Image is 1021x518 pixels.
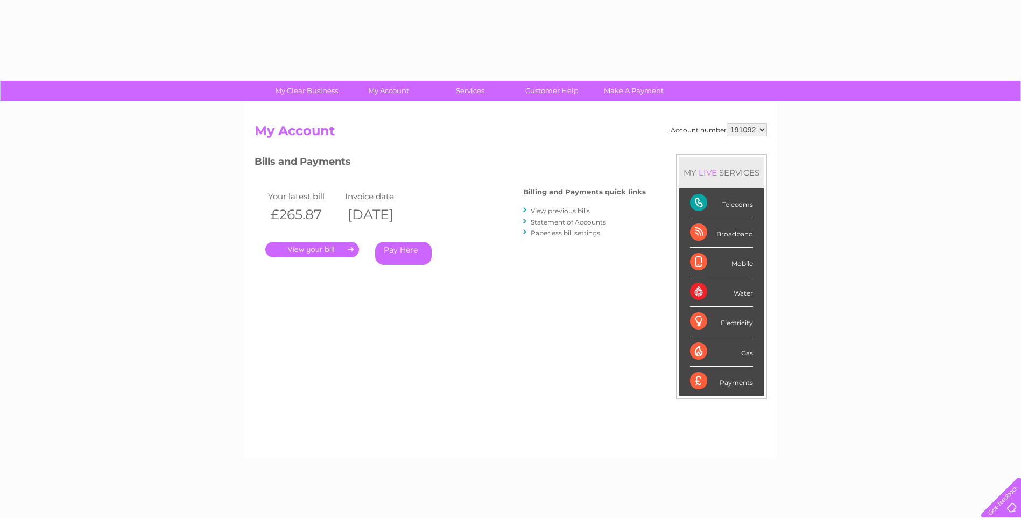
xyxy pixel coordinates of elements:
[342,189,420,204] td: Invoice date
[255,154,646,173] h3: Bills and Payments
[375,242,432,265] a: Pay Here
[531,207,590,215] a: View previous bills
[696,167,719,178] div: LIVE
[262,81,351,101] a: My Clear Business
[671,123,767,136] div: Account number
[589,81,678,101] a: Make A Payment
[690,367,753,396] div: Payments
[255,123,767,144] h2: My Account
[426,81,515,101] a: Services
[342,204,420,226] th: [DATE]
[265,242,359,257] a: .
[265,189,343,204] td: Your latest bill
[344,81,433,101] a: My Account
[523,188,646,196] h4: Billing and Payments quick links
[690,218,753,248] div: Broadband
[531,218,606,226] a: Statement of Accounts
[679,157,764,188] div: MY SERVICES
[265,204,343,226] th: £265.87
[508,81,596,101] a: Customer Help
[690,188,753,218] div: Telecoms
[690,248,753,277] div: Mobile
[690,307,753,337] div: Electricity
[690,337,753,367] div: Gas
[690,277,753,307] div: Water
[531,229,600,237] a: Paperless bill settings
